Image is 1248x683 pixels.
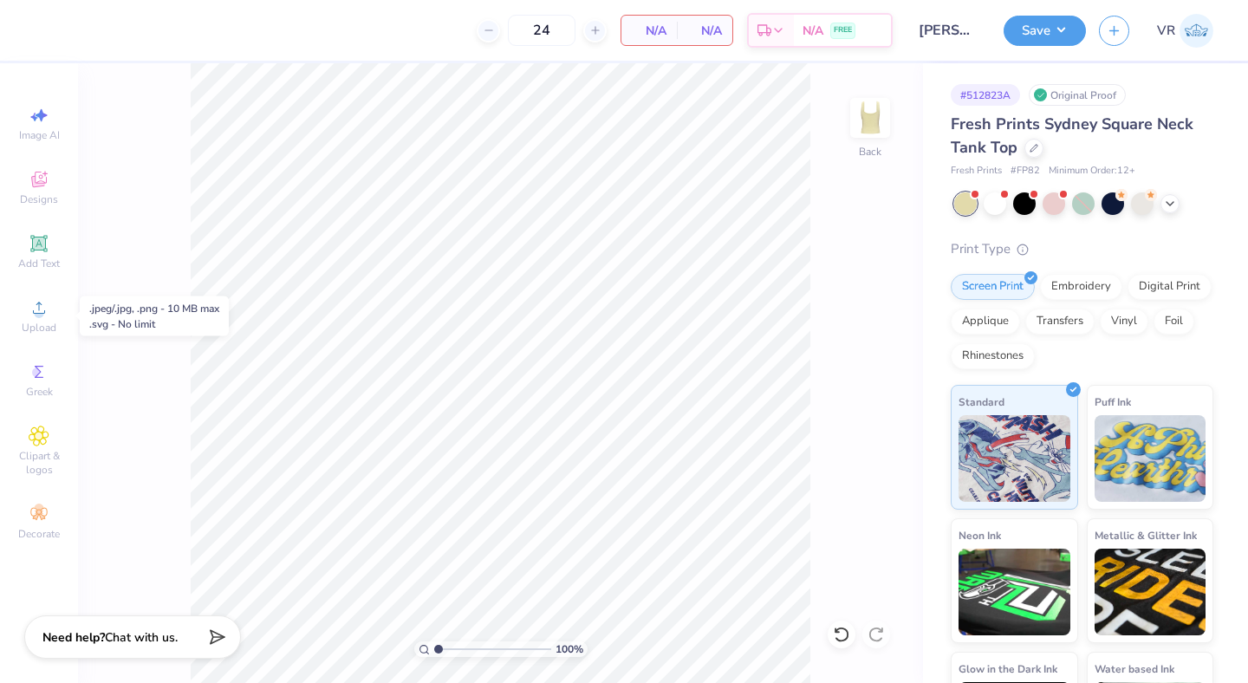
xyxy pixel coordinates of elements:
[687,22,722,40] span: N/A
[1004,16,1086,46] button: Save
[959,393,1004,411] span: Standard
[803,22,823,40] span: N/A
[834,24,852,36] span: FREE
[959,660,1057,678] span: Glow in the Dark Ink
[19,128,60,142] span: Image AI
[1029,84,1126,106] div: Original Proof
[1095,549,1206,635] img: Metallic & Glitter Ink
[556,641,583,657] span: 100 %
[951,114,1193,158] span: Fresh Prints Sydney Square Neck Tank Top
[1095,526,1197,544] span: Metallic & Glitter Ink
[951,239,1213,259] div: Print Type
[1154,309,1194,335] div: Foil
[959,526,1001,544] span: Neon Ink
[1180,14,1213,48] img: Vincent Roxas
[18,257,60,270] span: Add Text
[1095,660,1174,678] span: Water based Ink
[89,316,219,332] div: .svg - No limit
[959,549,1070,635] img: Neon Ink
[22,321,56,335] span: Upload
[959,415,1070,502] img: Standard
[951,84,1020,106] div: # 512823A
[951,309,1020,335] div: Applique
[26,385,53,399] span: Greek
[105,629,178,646] span: Chat with us.
[1095,393,1131,411] span: Puff Ink
[1049,164,1135,179] span: Minimum Order: 12 +
[1128,274,1212,300] div: Digital Print
[508,15,575,46] input: – –
[1025,309,1095,335] div: Transfers
[89,301,219,316] div: .jpeg/.jpg, .png - 10 MB max
[859,144,881,159] div: Back
[42,629,105,646] strong: Need help?
[951,164,1002,179] span: Fresh Prints
[906,13,991,48] input: Untitled Design
[951,343,1035,369] div: Rhinestones
[853,101,887,135] img: Back
[1040,274,1122,300] div: Embroidery
[1095,415,1206,502] img: Puff Ink
[1157,21,1175,41] span: VR
[20,192,58,206] span: Designs
[9,449,69,477] span: Clipart & logos
[1100,309,1148,335] div: Vinyl
[1011,164,1040,179] span: # FP82
[1157,14,1213,48] a: VR
[632,22,666,40] span: N/A
[951,274,1035,300] div: Screen Print
[18,527,60,541] span: Decorate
